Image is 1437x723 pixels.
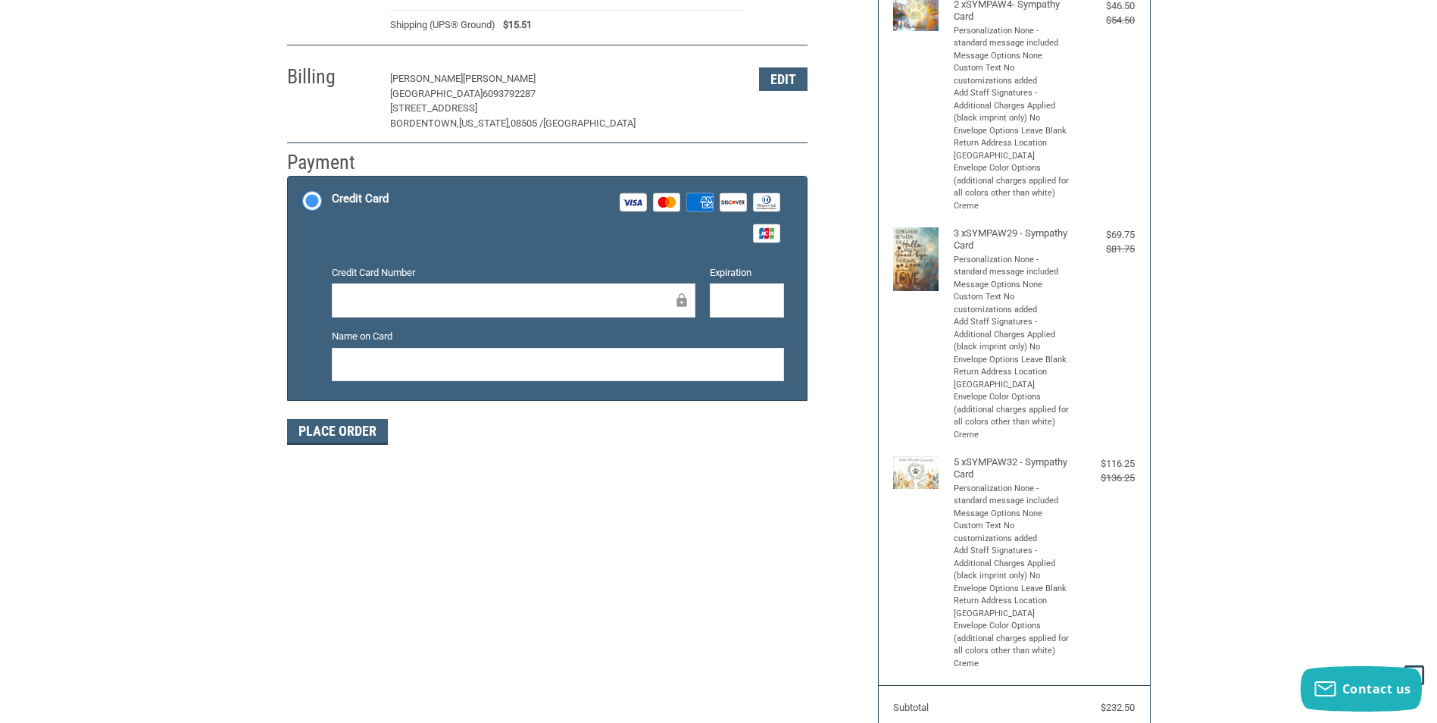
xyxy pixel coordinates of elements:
[710,265,784,280] label: Expiration
[954,137,1071,162] li: Return Address Location [GEOGRAPHIC_DATA]
[954,25,1071,50] li: Personalization None - standard message included
[1074,471,1135,486] div: $136.25
[893,702,929,713] span: Subtotal
[483,88,536,99] span: 6093792287
[954,162,1071,212] li: Envelope Color Options (additional charges applied for all colors other than white) Creme
[954,291,1071,316] li: Custom Text No customizations added
[954,62,1071,87] li: Custom Text No customizations added
[287,150,376,175] h2: Payment
[954,87,1071,125] li: Add Staff Signatures - Additional Charges Applied (black imprint only) No
[390,17,495,33] span: Shipping (UPS® Ground)
[463,73,536,84] span: [PERSON_NAME]
[1101,702,1135,713] span: $232.50
[954,316,1071,354] li: Add Staff Signatures - Additional Charges Applied (black imprint only) No
[759,67,808,91] button: Edit
[954,483,1071,508] li: Personalization None - standard message included
[954,254,1071,279] li: Personalization None - standard message included
[954,354,1071,367] li: Envelope Options Leave Blank
[954,520,1071,545] li: Custom Text No customizations added
[954,620,1071,670] li: Envelope Color Options (additional charges applied for all colors other than white) Creme
[954,583,1071,596] li: Envelope Options Leave Blank
[332,186,389,211] div: Credit Card
[287,419,388,445] button: Place Order
[954,279,1071,292] li: Message Options None
[459,117,511,129] span: [US_STATE],
[511,117,543,129] span: 08505 /
[954,508,1071,521] li: Message Options None
[954,456,1071,481] h4: 5 x SYMPAW32 - Sympathy Card
[332,329,784,344] label: Name on Card
[954,391,1071,441] li: Envelope Color Options (additional charges applied for all colors other than white) Creme
[332,265,695,280] label: Credit Card Number
[954,545,1071,583] li: Add Staff Signatures - Additional Charges Applied (black imprint only) No
[954,595,1071,620] li: Return Address Location [GEOGRAPHIC_DATA]
[1074,13,1135,28] div: $54.50
[287,64,376,89] h2: Billing
[954,125,1071,138] li: Envelope Options Leave Blank
[543,117,636,129] span: [GEOGRAPHIC_DATA]
[954,227,1071,252] h4: 3 x SYMPAW29 - Sympathy Card
[390,102,477,114] span: [STREET_ADDRESS]
[1342,681,1411,697] span: Contact us
[1074,456,1135,471] div: $116.25
[954,50,1071,63] li: Message Options None
[495,17,532,33] span: $15.51
[1074,242,1135,257] div: $81.75
[390,117,459,129] span: BORDENTOWN,
[1074,227,1135,243] div: $69.75
[390,73,463,84] span: [PERSON_NAME]
[1301,666,1422,712] button: Contact us
[954,366,1071,391] li: Return Address Location [GEOGRAPHIC_DATA]
[390,88,483,99] span: [GEOGRAPHIC_DATA]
